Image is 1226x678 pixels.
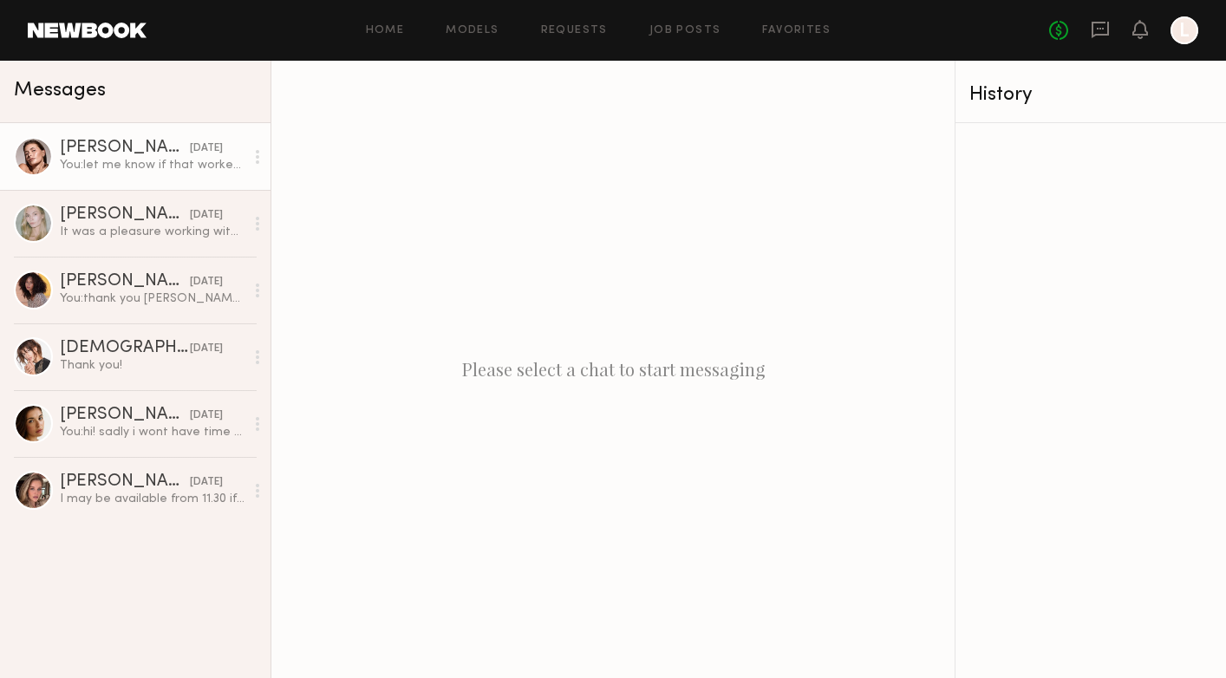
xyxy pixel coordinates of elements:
div: History [969,85,1212,105]
div: It was a pleasure working with all of you😊💕 Hope to see you again soon! [60,224,245,240]
div: [PERSON_NAME] [60,407,190,424]
div: [DATE] [190,207,223,224]
div: [PERSON_NAME] [60,473,190,491]
a: L [1171,16,1198,44]
div: I may be available from 11.30 if that helps [60,491,245,507]
div: [PERSON_NAME] [60,140,190,157]
div: [DEMOGRAPHIC_DATA][PERSON_NAME] [60,340,190,357]
a: Home [366,25,405,36]
a: Models [446,25,499,36]
div: You: let me know if that worked! i had to set the date for the future otherwise it wouldnt let me... [60,157,245,173]
div: [DATE] [190,474,223,491]
div: [PERSON_NAME] [60,206,190,224]
div: Thank you! [60,357,245,374]
span: Messages [14,81,106,101]
a: Job Posts [649,25,721,36]
div: [DATE] [190,341,223,357]
div: Please select a chat to start messaging [271,61,955,678]
div: [DATE] [190,274,223,290]
div: [DATE] [190,140,223,157]
div: You: thank you [PERSON_NAME]!!! you were so so great [60,290,245,307]
div: You: hi! sadly i wont have time this week. Let us know when youre back and want to swing by the o... [60,424,245,440]
div: [PERSON_NAME] [60,273,190,290]
a: Requests [541,25,608,36]
div: [DATE] [190,407,223,424]
a: Favorites [762,25,831,36]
